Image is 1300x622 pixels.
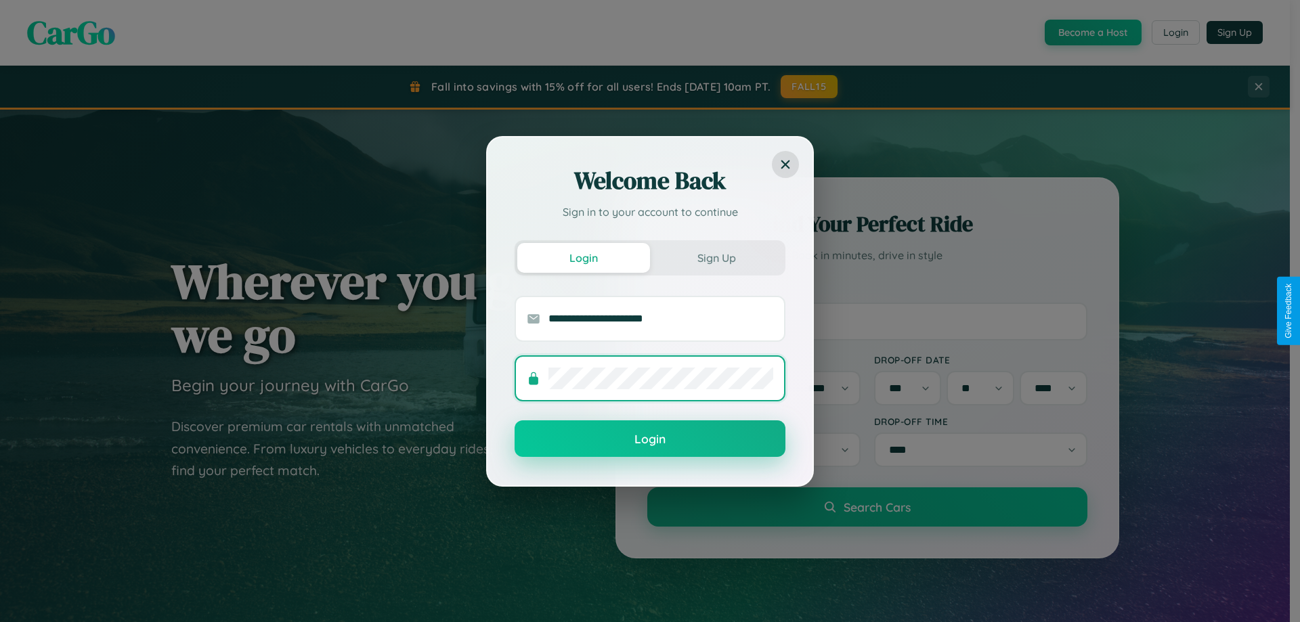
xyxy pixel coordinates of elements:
h2: Welcome Back [515,164,785,197]
button: Login [515,420,785,457]
p: Sign in to your account to continue [515,204,785,220]
button: Login [517,243,650,273]
div: Give Feedback [1284,284,1293,338]
button: Sign Up [650,243,783,273]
